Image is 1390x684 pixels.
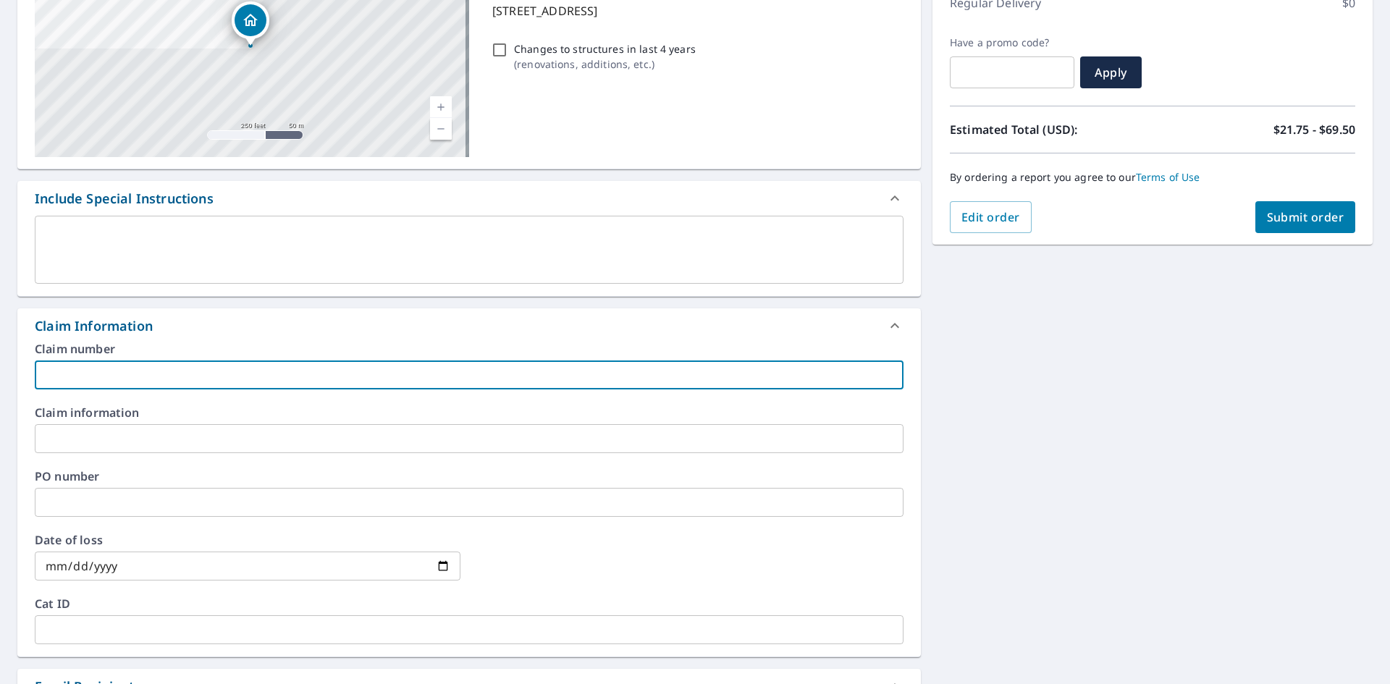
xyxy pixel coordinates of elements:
[430,96,452,118] a: Current Level 17, Zoom In
[35,470,903,482] label: PO number
[1273,121,1355,138] p: $21.75 - $69.50
[35,343,903,355] label: Claim number
[514,41,696,56] p: Changes to structures in last 4 years
[35,189,214,208] div: Include Special Instructions
[1136,170,1200,184] a: Terms of Use
[232,1,269,46] div: Dropped pin, building 1, Residential property, 704 Reta Rd Durham, NC 27704
[35,316,153,336] div: Claim Information
[1255,201,1356,233] button: Submit order
[514,56,696,72] p: ( renovations, additions, etc. )
[1092,64,1130,80] span: Apply
[950,171,1355,184] p: By ordering a report you agree to our
[961,209,1020,225] span: Edit order
[950,121,1153,138] p: Estimated Total (USD):
[17,181,921,216] div: Include Special Instructions
[1267,209,1344,225] span: Submit order
[950,201,1032,233] button: Edit order
[492,2,898,20] p: [STREET_ADDRESS]
[35,598,903,609] label: Cat ID
[430,118,452,140] a: Current Level 17, Zoom Out
[1080,56,1142,88] button: Apply
[35,407,903,418] label: Claim information
[35,534,460,546] label: Date of loss
[17,308,921,343] div: Claim Information
[950,36,1074,49] label: Have a promo code?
